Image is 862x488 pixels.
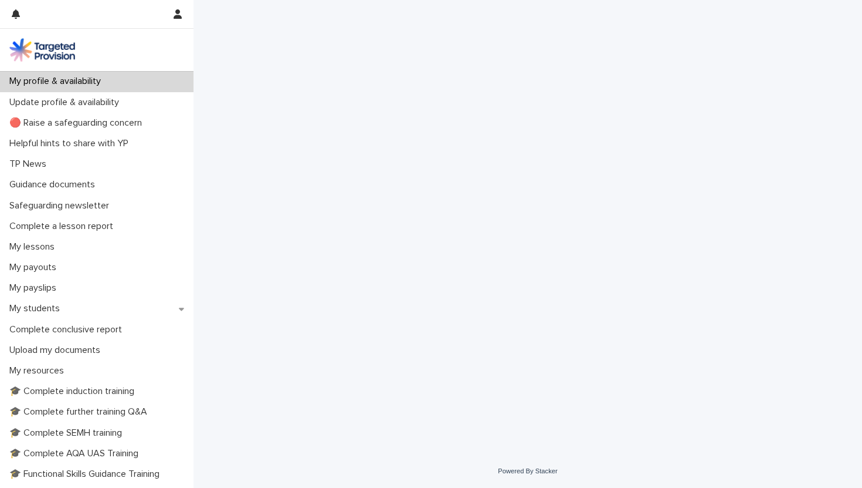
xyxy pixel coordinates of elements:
p: 🎓 Complete SEMH training [5,428,131,439]
p: My lessons [5,241,64,253]
p: TP News [5,159,56,170]
img: M5nRWzHhSzIhMunXDL62 [9,38,75,62]
p: 🎓 Complete induction training [5,386,144,397]
p: 🎓 Complete AQA UAS Training [5,448,148,459]
p: My payslips [5,282,66,294]
p: 🔴 Raise a safeguarding concern [5,117,151,129]
p: Update profile & availability [5,97,128,108]
p: My payouts [5,262,66,273]
p: Helpful hints to share with YP [5,138,138,149]
a: Powered By Stacker [498,467,557,474]
p: My students [5,303,69,314]
p: Guidance documents [5,179,104,190]
p: Complete a lesson report [5,221,123,232]
p: Upload my documents [5,345,110,356]
p: Complete conclusive report [5,324,131,335]
p: My profile & availability [5,76,110,87]
p: My resources [5,365,73,376]
p: 🎓 Complete further training Q&A [5,406,157,418]
p: Safeguarding newsletter [5,200,118,211]
p: 🎓 Functional Skills Guidance Training [5,469,169,480]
